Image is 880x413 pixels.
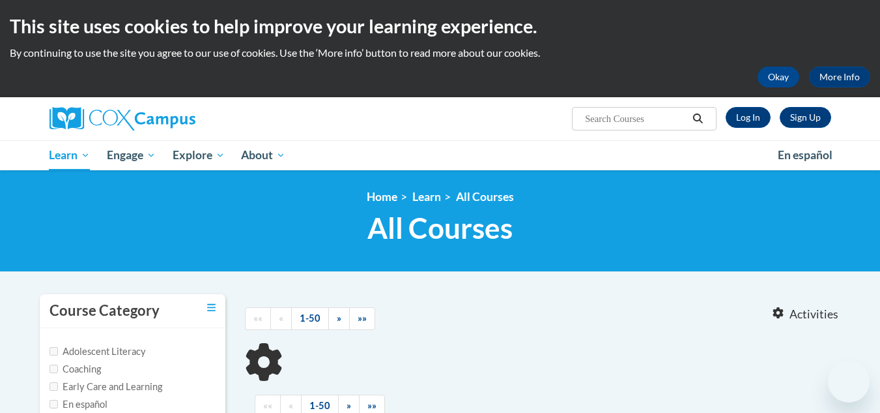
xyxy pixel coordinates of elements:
[263,400,272,411] span: ««
[584,111,688,127] input: Search Courses
[337,313,341,324] span: »
[245,307,271,330] a: Begining
[726,107,771,128] a: Log In
[412,190,441,204] a: Learn
[10,46,870,60] p: By continuing to use the site you agree to our use of cookies. Use the ‘More info’ button to read...
[241,147,285,163] span: About
[41,140,99,170] a: Learn
[107,147,156,163] span: Engage
[289,400,293,411] span: «
[688,111,707,127] button: Search
[50,380,162,394] label: Early Care and Learning
[778,148,832,162] span: En español
[10,13,870,39] h2: This site uses cookies to help improve your learning experience.
[780,107,831,128] a: Register
[367,400,376,411] span: »»
[456,190,514,204] a: All Courses
[164,140,233,170] a: Explore
[50,344,146,359] label: Adolescent Literacy
[50,362,101,376] label: Coaching
[50,400,58,408] input: Checkbox for Options
[50,397,107,412] label: En español
[828,361,870,403] iframe: Button to launch messaging window
[50,365,58,373] input: Checkbox for Options
[30,140,851,170] div: Main menu
[279,313,283,324] span: «
[328,307,350,330] a: Next
[207,301,216,315] a: Toggle collapse
[291,307,329,330] a: 1-50
[173,147,225,163] span: Explore
[758,67,799,87] button: Okay
[270,307,292,330] a: Previous
[358,313,367,324] span: »»
[253,313,263,324] span: ««
[367,211,513,245] span: All Courses
[50,382,58,391] input: Checkbox for Options
[49,147,90,163] span: Learn
[347,400,351,411] span: »
[769,142,841,169] a: En español
[50,107,195,130] img: Cox Campus
[50,347,58,356] input: Checkbox for Options
[789,307,838,322] span: Activities
[233,140,294,170] a: About
[50,301,160,321] h3: Course Category
[367,190,397,204] a: Home
[349,307,375,330] a: End
[50,107,297,130] a: Cox Campus
[98,140,164,170] a: Engage
[809,67,870,87] a: More Info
